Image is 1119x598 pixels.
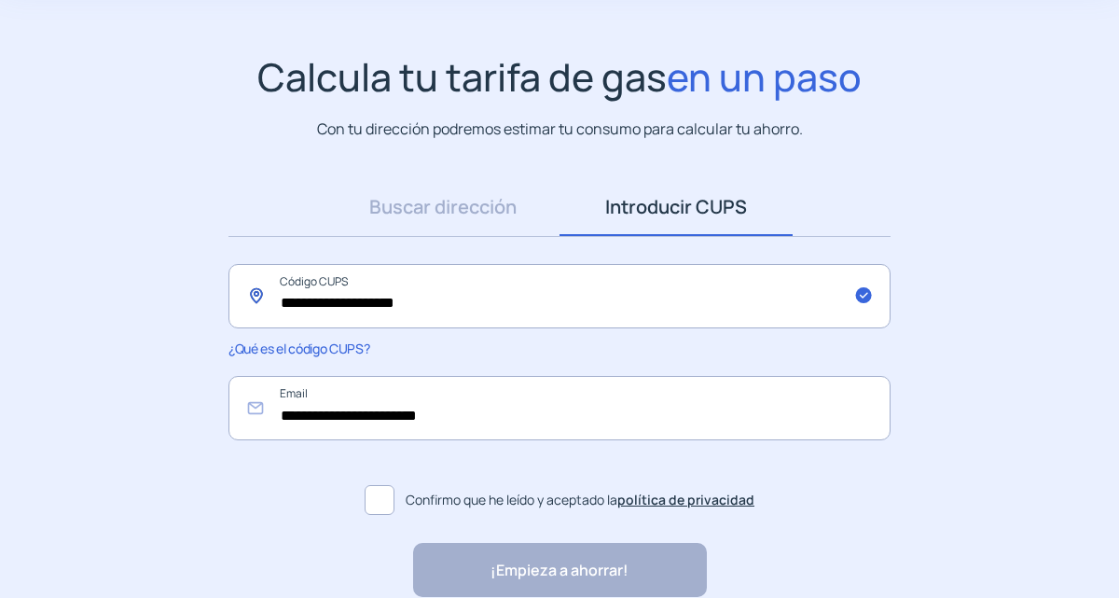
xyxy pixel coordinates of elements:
span: en un paso [667,50,862,103]
a: Buscar dirección [326,178,559,236]
a: política de privacidad [617,491,754,508]
span: ¿Qué es el código CUPS? [228,340,369,357]
p: Con tu dirección podremos estimar tu consumo para calcular tu ahorro. [317,118,803,141]
a: Introducir CUPS [559,178,793,236]
h1: Calcula tu tarifa de gas [257,54,862,100]
span: Confirmo que he leído y aceptado la [406,490,754,510]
